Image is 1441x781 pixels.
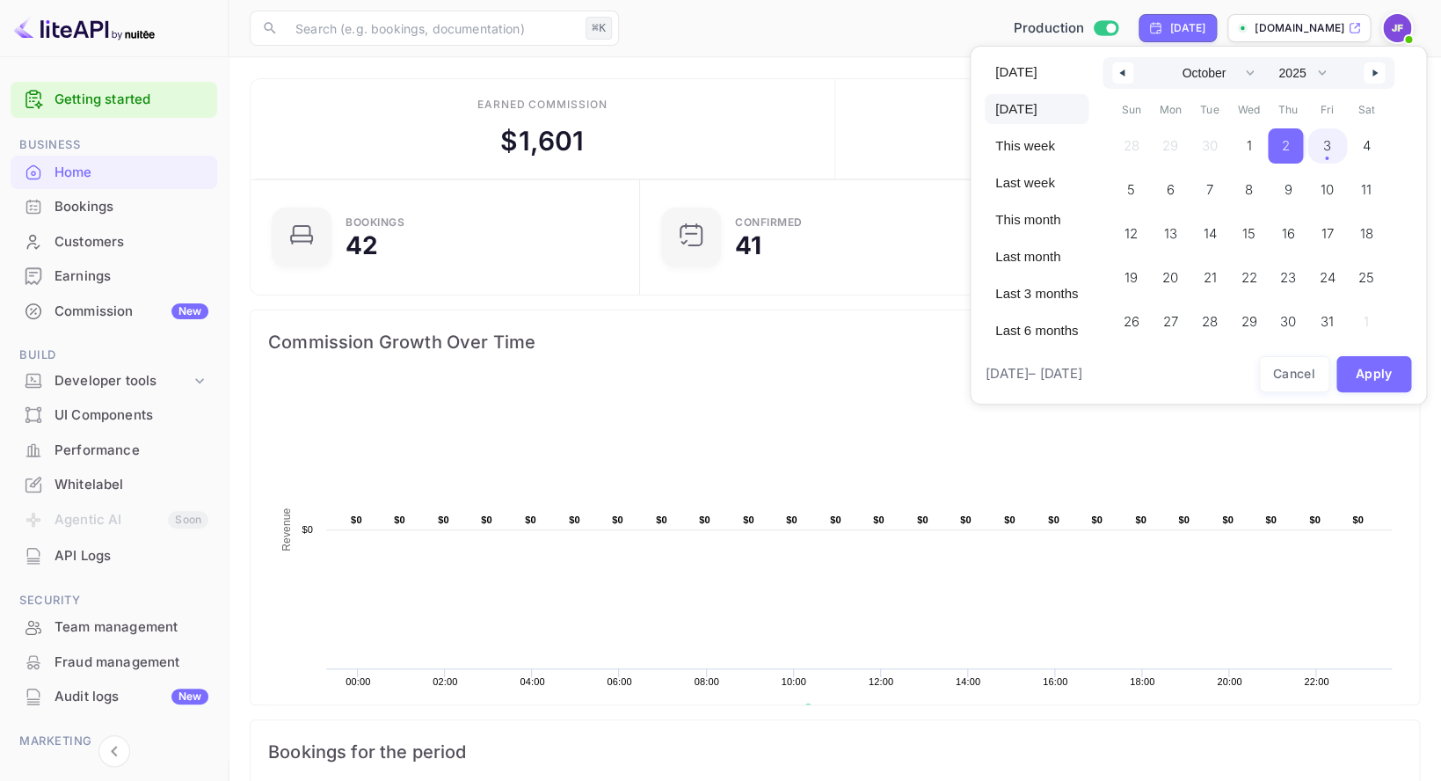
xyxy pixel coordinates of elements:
[1246,130,1251,162] span: 1
[1127,174,1135,206] span: 5
[1362,130,1370,162] span: 4
[1229,212,1269,247] button: 15
[1190,256,1229,291] button: 21
[1281,218,1294,250] span: 16
[1268,168,1307,203] button: 9
[1151,256,1190,291] button: 20
[1307,124,1347,159] button: 3
[1190,300,1229,335] button: 28
[1164,218,1177,250] span: 13
[1284,174,1292,206] span: 9
[1241,306,1256,338] span: 29
[1307,256,1347,291] button: 24
[1203,218,1216,250] span: 14
[1229,256,1269,291] button: 22
[1190,168,1229,203] button: 7
[1111,212,1151,247] button: 12
[1245,174,1253,206] span: 8
[1151,300,1190,335] button: 27
[1268,212,1307,247] button: 16
[1361,174,1372,206] span: 11
[1280,306,1296,338] span: 30
[985,242,1088,272] button: Last month
[985,131,1088,161] button: This week
[1229,96,1269,124] span: Wed
[985,94,1088,124] button: [DATE]
[1259,356,1329,392] button: Cancel
[1282,130,1290,162] span: 2
[1347,96,1386,124] span: Sat
[1268,300,1307,335] button: 30
[1163,306,1178,338] span: 27
[1307,300,1347,335] button: 31
[1347,212,1386,247] button: 18
[1202,306,1218,338] span: 28
[985,279,1088,309] button: Last 3 months
[1359,218,1372,250] span: 18
[985,57,1088,87] button: [DATE]
[1190,212,1229,247] button: 14
[1321,218,1333,250] span: 17
[985,168,1088,198] button: Last week
[1229,124,1269,159] button: 1
[1358,262,1374,294] span: 25
[1190,96,1229,124] span: Tue
[1111,96,1151,124] span: Sun
[1321,174,1334,206] span: 10
[1319,262,1335,294] span: 24
[986,364,1082,384] span: [DATE] – [DATE]
[1347,124,1386,159] button: 4
[1111,300,1151,335] button: 26
[1124,262,1138,294] span: 19
[1167,174,1175,206] span: 6
[1347,256,1386,291] button: 25
[1151,96,1190,124] span: Mon
[1206,174,1213,206] span: 7
[1307,96,1347,124] span: Fri
[1268,256,1307,291] button: 23
[1241,262,1256,294] span: 22
[1151,168,1190,203] button: 6
[985,316,1088,346] button: Last 6 months
[1347,168,1386,203] button: 11
[1111,168,1151,203] button: 5
[1323,130,1331,162] span: 3
[1336,356,1412,392] button: Apply
[1111,256,1151,291] button: 19
[1203,262,1216,294] span: 21
[1280,262,1296,294] span: 23
[1268,124,1307,159] button: 2
[1229,168,1269,203] button: 8
[1123,306,1139,338] span: 26
[1307,168,1347,203] button: 10
[1162,262,1178,294] span: 20
[985,205,1088,235] button: This month
[1124,218,1138,250] span: 12
[1242,218,1255,250] span: 15
[1307,212,1347,247] button: 17
[1321,306,1334,338] span: 31
[1268,96,1307,124] span: Thu
[1151,212,1190,247] button: 13
[1229,300,1269,335] button: 29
